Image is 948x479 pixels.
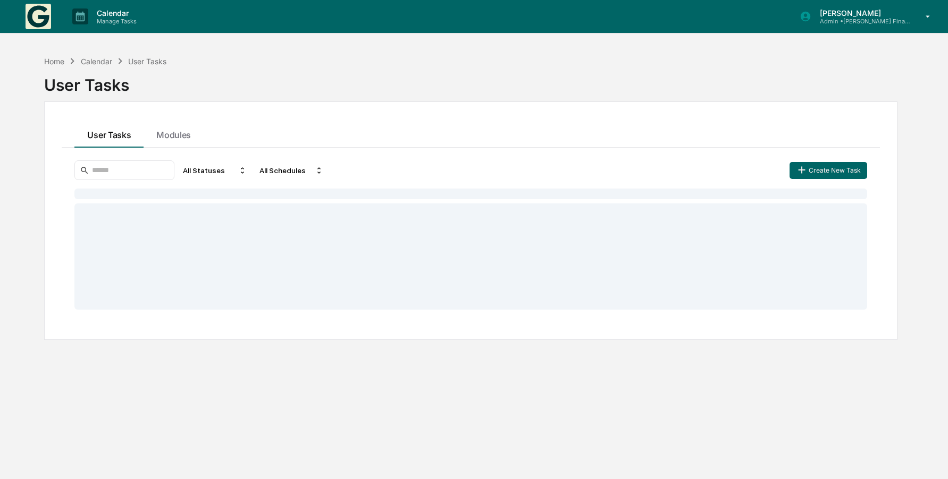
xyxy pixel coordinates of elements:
[811,18,910,25] p: Admin • [PERSON_NAME] Financial Advisors
[74,119,144,148] button: User Tasks
[790,162,867,179] button: Create New Task
[811,8,910,18] p: [PERSON_NAME]
[144,119,204,148] button: Modules
[128,57,166,66] div: User Tasks
[88,8,142,18] p: Calendar
[44,57,64,66] div: Home
[88,18,142,25] p: Manage Tasks
[81,57,112,66] div: Calendar
[255,162,328,179] div: All Schedules
[179,162,251,179] div: All Statuses
[44,67,897,95] div: User Tasks
[26,4,51,29] img: logo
